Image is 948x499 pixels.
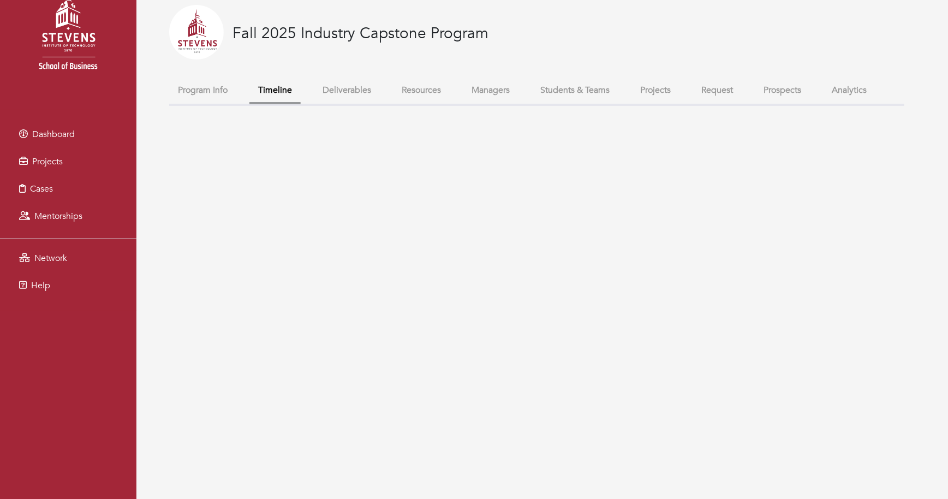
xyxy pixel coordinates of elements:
[34,252,67,264] span: Network
[3,151,134,173] a: Projects
[314,79,380,102] button: Deliverables
[532,79,618,102] button: Students & Teams
[31,280,50,292] span: Help
[3,178,134,200] a: Cases
[32,128,75,140] span: Dashboard
[232,25,488,43] h3: Fall 2025 Industry Capstone Program
[30,183,53,195] span: Cases
[3,275,134,296] a: Help
[3,205,134,227] a: Mentorships
[169,79,236,102] button: Program Info
[169,5,224,60] img: 2025-04-24%20134207.png
[34,210,82,222] span: Mentorships
[393,79,450,102] button: Resources
[3,123,134,145] a: Dashboard
[631,79,679,102] button: Projects
[463,79,518,102] button: Managers
[249,79,301,104] button: Timeline
[755,79,810,102] button: Prospects
[3,247,134,269] a: Network
[693,79,742,102] button: Request
[32,156,63,168] span: Projects
[823,79,875,102] button: Analytics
